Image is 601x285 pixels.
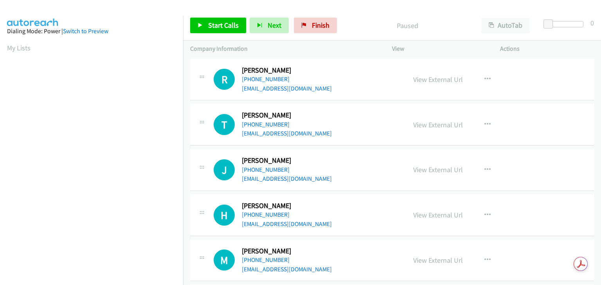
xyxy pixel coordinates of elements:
a: [PHONE_NUMBER] [242,121,290,128]
a: [EMAIL_ADDRESS][DOMAIN_NAME] [242,265,332,273]
button: AutoTab [481,18,530,33]
a: My Lists [7,43,31,52]
div: The call is yet to be attempted [214,249,235,271]
a: Start Calls [190,18,246,33]
a: View External Url [413,120,463,129]
a: Finish [294,18,337,33]
p: Company Information [190,44,378,53]
div: The call is yet to be attempted [214,159,235,180]
a: View External Url [413,256,463,265]
h2: [PERSON_NAME] [242,201,324,210]
p: Actions [500,44,594,53]
div: Dialing Mode: Power | [7,27,176,36]
h1: H [214,205,235,226]
a: [PHONE_NUMBER] [242,75,290,83]
span: Next [268,21,281,30]
div: The call is yet to be attempted [214,205,235,226]
h1: J [214,159,235,180]
h1: R [214,69,235,90]
a: [EMAIL_ADDRESS][DOMAIN_NAME] [242,220,332,228]
h2: [PERSON_NAME] [242,66,324,75]
span: Finish [312,21,329,30]
button: Next [250,18,289,33]
h2: [PERSON_NAME] [242,247,324,256]
a: View External Url [413,75,463,84]
div: 0 [590,18,594,28]
h2: [PERSON_NAME] [242,111,324,120]
a: [PHONE_NUMBER] [242,256,290,264]
a: [PHONE_NUMBER] [242,211,290,218]
div: The call is yet to be attempted [214,114,235,135]
a: Switch to Preview [63,27,108,35]
a: [EMAIL_ADDRESS][DOMAIN_NAME] [242,175,332,182]
a: View External Url [413,210,463,219]
a: View External Url [413,165,463,174]
p: View [392,44,486,53]
iframe: Resource Center [579,111,601,173]
a: [PHONE_NUMBER] [242,166,290,173]
h2: [PERSON_NAME] [242,156,324,165]
div: Delay between calls (in seconds) [547,21,583,27]
a: [EMAIL_ADDRESS][DOMAIN_NAME] [242,130,332,137]
p: Paused [347,20,467,31]
h1: T [214,114,235,135]
h1: M [214,249,235,271]
span: Start Calls [208,21,239,30]
a: [EMAIL_ADDRESS][DOMAIN_NAME] [242,85,332,92]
